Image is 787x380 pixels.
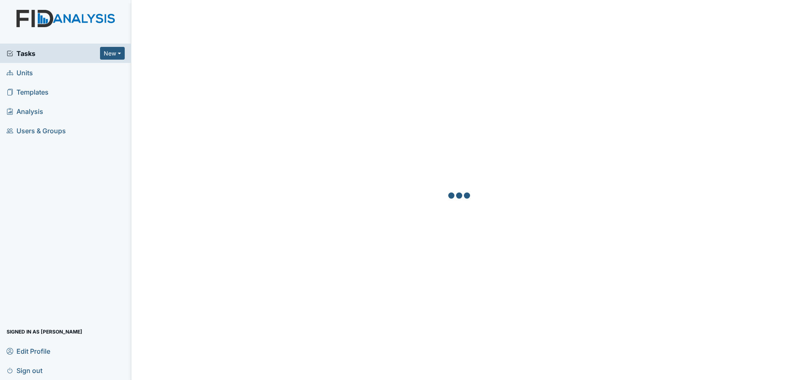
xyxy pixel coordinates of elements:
[7,345,50,357] span: Edit Profile
[7,66,33,79] span: Units
[7,124,66,137] span: Users & Groups
[7,49,100,58] a: Tasks
[100,47,125,60] button: New
[7,86,49,98] span: Templates
[7,105,43,118] span: Analysis
[7,364,42,377] span: Sign out
[7,325,82,338] span: Signed in as [PERSON_NAME]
